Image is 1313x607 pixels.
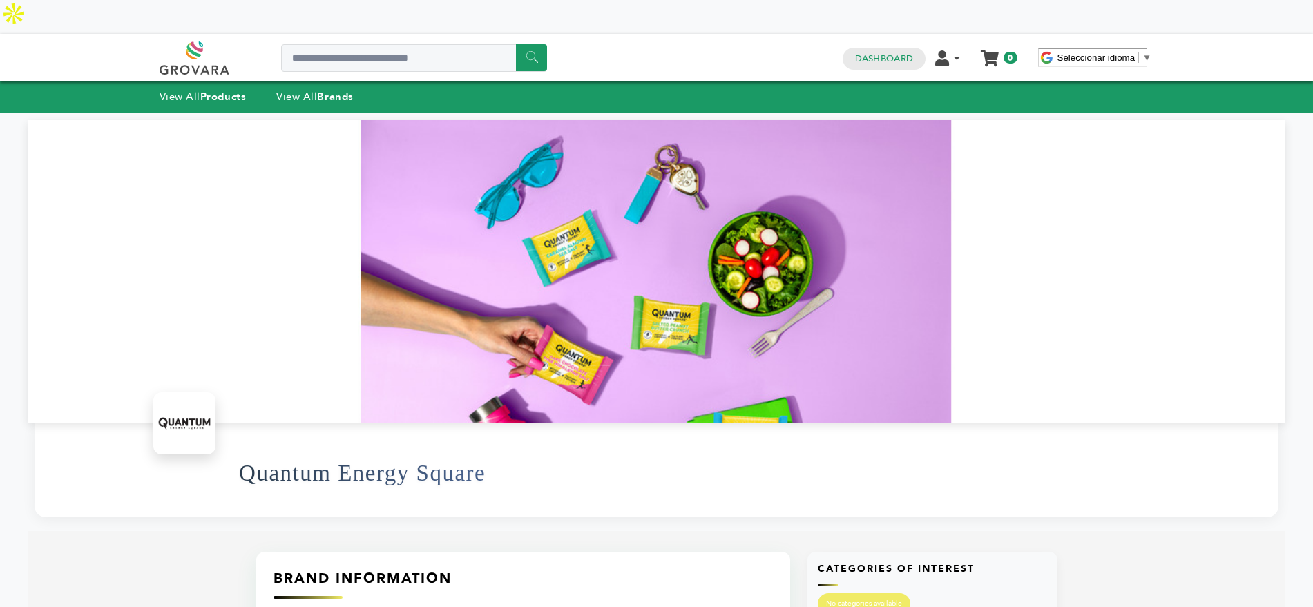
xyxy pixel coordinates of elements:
span: Seleccionar idioma [1057,52,1135,63]
span: ▼ [1142,52,1151,63]
a: Dashboard [855,52,913,65]
strong: Brands [317,90,353,104]
h1: Quantum Energy Square [239,439,486,507]
h3: Brand Information [274,569,773,599]
a: Seleccionar idioma​ [1057,52,1152,63]
a: My Cart [981,46,997,61]
a: View AllBrands [276,90,354,104]
span: 0 [1004,52,1017,64]
img: Quantum Energy Square Logo [157,396,212,451]
input: Search a product or brand... [281,44,547,72]
strong: Products [200,90,246,104]
h3: Categories of Interest [818,562,1047,586]
a: View AllProducts [160,90,247,104]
